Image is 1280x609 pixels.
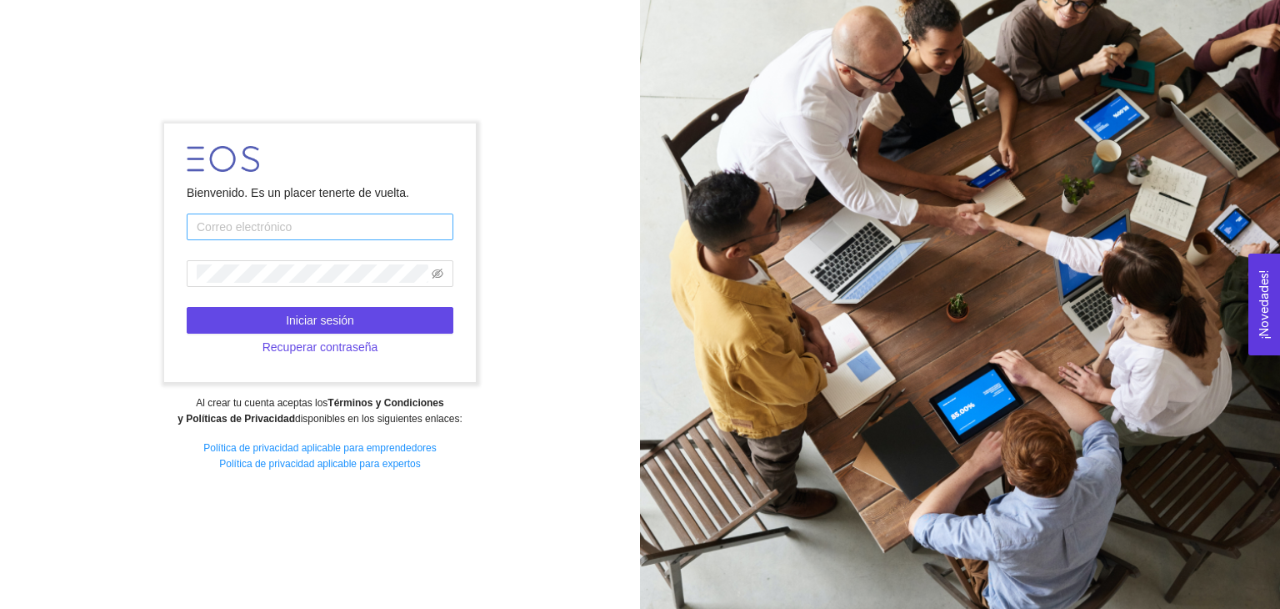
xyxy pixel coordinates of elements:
[187,340,453,354] a: Recuperar contraseña
[187,307,453,334] button: Iniciar sesión
[432,268,443,279] span: eye-invisible
[187,334,453,360] button: Recuperar contraseña
[1248,254,1280,355] button: Open Feedback Widget
[262,338,378,356] span: Recuperar contraseña
[187,214,453,240] input: Correo electrónico
[219,458,420,470] a: Política de privacidad aplicable para expertos
[187,184,453,202] div: Bienvenido. Es un placer tenerte de vuelta.
[177,397,443,425] strong: Términos y Condiciones y Políticas de Privacidad
[11,395,628,427] div: Al crear tu cuenta aceptas los disponibles en los siguientes enlaces:
[286,311,354,330] span: Iniciar sesión
[203,442,437,454] a: Política de privacidad aplicable para emprendedores
[187,146,259,172] img: LOGO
